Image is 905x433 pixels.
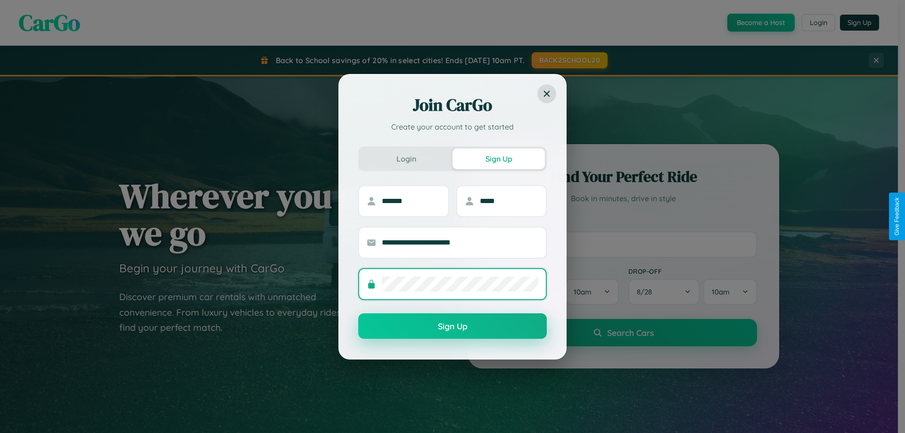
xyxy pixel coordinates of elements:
[360,148,452,169] button: Login
[358,121,547,132] p: Create your account to get started
[358,94,547,116] h2: Join CarGo
[894,197,900,236] div: Give Feedback
[452,148,545,169] button: Sign Up
[358,313,547,339] button: Sign Up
